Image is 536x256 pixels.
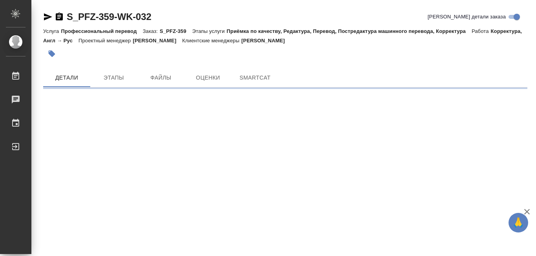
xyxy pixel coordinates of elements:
p: Работа [472,28,491,34]
button: 🙏 [509,213,528,232]
p: S_PFZ-359 [160,28,192,34]
p: Этапы услуги [192,28,227,34]
p: Клиентские менеджеры [182,38,241,44]
span: [PERSON_NAME] детали заказа [428,13,506,21]
span: Оценки [189,73,227,83]
button: Скопировать ссылку [55,12,64,22]
button: Скопировать ссылку для ЯМессенджера [43,12,53,22]
p: [PERSON_NAME] [241,38,291,44]
a: S_PFZ-359-WK-032 [67,11,151,22]
span: 🙏 [512,214,525,231]
span: Детали [48,73,86,83]
span: SmartCat [236,73,274,83]
button: Добавить тэг [43,45,60,62]
p: Проектный менеджер [78,38,133,44]
p: [PERSON_NAME] [133,38,182,44]
span: Этапы [95,73,133,83]
p: Заказ: [143,28,160,34]
span: Файлы [142,73,180,83]
p: Приёмка по качеству, Редактура, Перевод, Постредактура машинного перевода, Корректура [227,28,472,34]
p: Профессиональный перевод [61,28,142,34]
p: Услуга [43,28,61,34]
